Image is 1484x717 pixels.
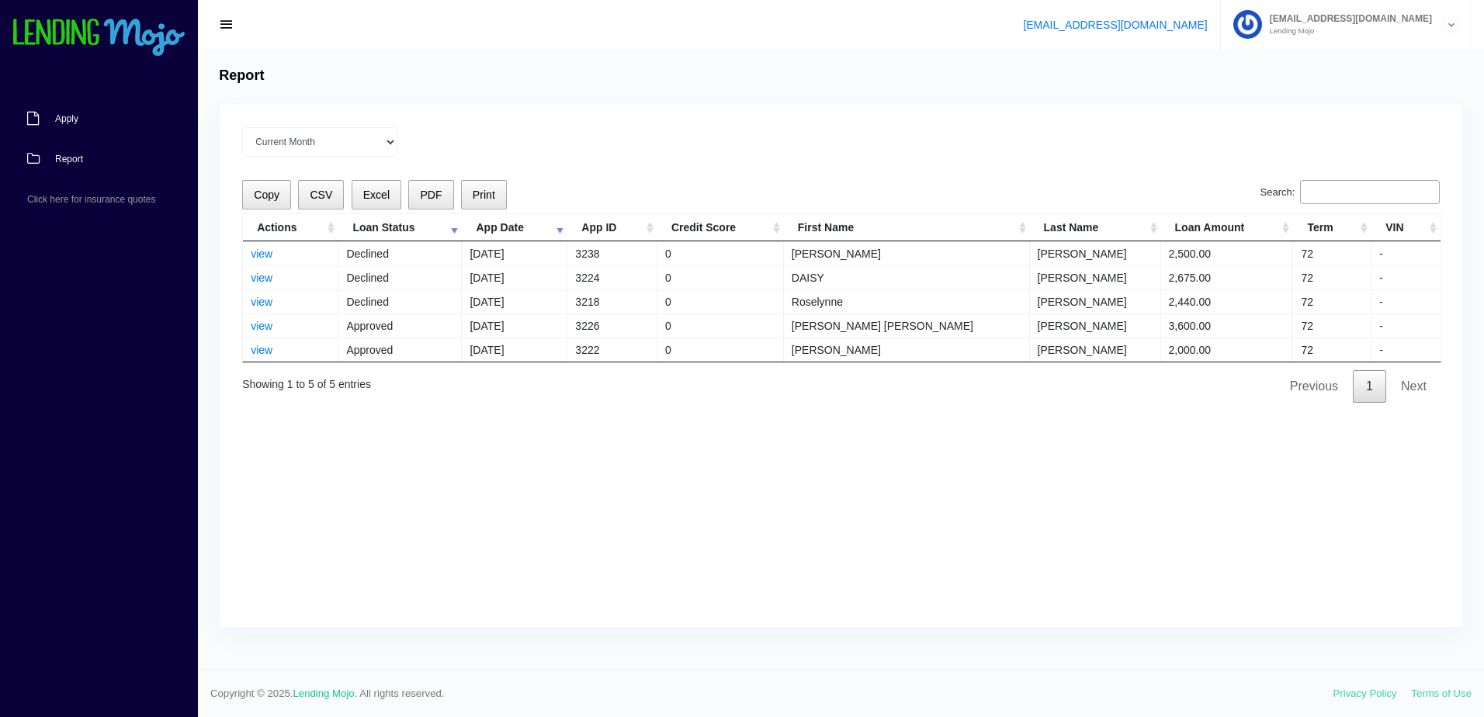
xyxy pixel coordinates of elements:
[1371,289,1441,313] td: -
[310,189,332,201] span: CSV
[1300,180,1440,205] input: Search:
[251,344,272,356] a: view
[1233,10,1262,39] img: Profile image
[1030,265,1161,289] td: [PERSON_NAME]
[1030,338,1161,362] td: [PERSON_NAME]
[251,296,272,308] a: view
[1161,241,1294,265] td: 2,500.00
[657,338,784,362] td: 0
[1262,27,1432,35] small: Lending Mojo
[1030,313,1161,338] td: [PERSON_NAME]
[1371,265,1441,289] td: -
[251,248,272,260] a: view
[784,265,1030,289] td: DAISY
[657,313,784,338] td: 0
[55,114,78,123] span: Apply
[338,241,462,265] td: Declined
[1371,338,1441,362] td: -
[567,265,657,289] td: 3224
[254,189,279,201] span: Copy
[1030,241,1161,265] td: [PERSON_NAME]
[338,338,462,362] td: Approved
[363,189,390,201] span: Excel
[251,272,272,284] a: view
[420,189,442,201] span: PDF
[657,265,784,289] td: 0
[567,289,657,313] td: 3218
[567,313,657,338] td: 3226
[1333,688,1397,699] a: Privacy Policy
[242,367,371,393] div: Showing 1 to 5 of 5 entries
[462,313,567,338] td: [DATE]
[1161,214,1294,241] th: Loan Amount: activate to sort column ascending
[657,289,784,313] td: 0
[462,289,567,313] td: [DATE]
[462,265,567,289] td: [DATE]
[1371,313,1441,338] td: -
[657,241,784,265] td: 0
[352,180,402,210] button: Excel
[338,313,462,338] td: Approved
[784,241,1030,265] td: [PERSON_NAME]
[657,214,784,241] th: Credit Score: activate to sort column ascending
[462,338,567,362] td: [DATE]
[473,189,495,201] span: Print
[1030,289,1161,313] td: [PERSON_NAME]
[27,195,155,204] span: Click here for insurance quotes
[1161,313,1294,338] td: 3,600.00
[210,686,1333,701] span: Copyright © 2025. . All rights reserved.
[1371,214,1441,241] th: VIN: activate to sort column ascending
[1293,241,1371,265] td: 72
[567,241,657,265] td: 3238
[784,338,1030,362] td: [PERSON_NAME]
[1161,338,1294,362] td: 2,000.00
[1388,370,1440,403] a: Next
[567,214,657,241] th: App ID: activate to sort column ascending
[242,180,291,210] button: Copy
[1161,289,1294,313] td: 2,440.00
[567,338,657,362] td: 3222
[55,154,83,164] span: Report
[784,214,1030,241] th: First Name: activate to sort column ascending
[219,68,264,85] h4: Report
[1293,313,1371,338] td: 72
[298,180,344,210] button: CSV
[1260,180,1440,205] label: Search:
[784,289,1030,313] td: Roselynne
[1293,265,1371,289] td: 72
[1277,370,1351,403] a: Previous
[462,241,567,265] td: [DATE]
[1353,370,1386,403] a: 1
[1023,19,1207,31] a: [EMAIL_ADDRESS][DOMAIN_NAME]
[408,180,453,210] button: PDF
[1030,214,1161,241] th: Last Name: activate to sort column ascending
[784,313,1030,338] td: [PERSON_NAME] [PERSON_NAME]
[1411,688,1472,699] a: Terms of Use
[243,214,338,241] th: Actions: activate to sort column ascending
[293,688,355,699] a: Lending Mojo
[338,265,462,289] td: Declined
[1293,214,1371,241] th: Term: activate to sort column ascending
[462,214,567,241] th: App Date: activate to sort column ascending
[251,320,272,332] a: view
[1293,338,1371,362] td: 72
[1371,241,1441,265] td: -
[1293,289,1371,313] td: 72
[338,289,462,313] td: Declined
[12,19,186,57] img: logo-small.png
[1161,265,1294,289] td: 2,675.00
[1262,14,1432,23] span: [EMAIL_ADDRESS][DOMAIN_NAME]
[338,214,462,241] th: Loan Status: activate to sort column ascending
[461,180,507,210] button: Print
